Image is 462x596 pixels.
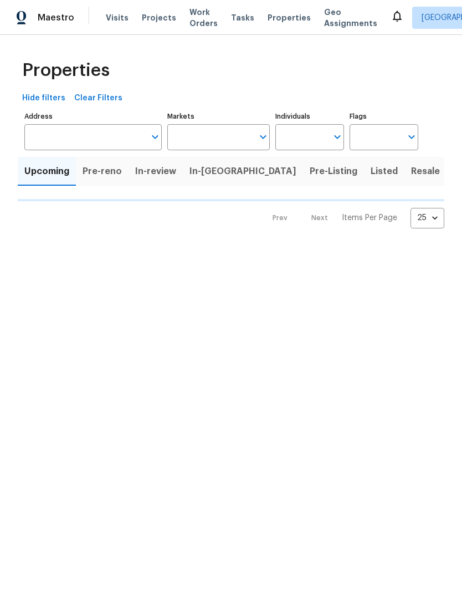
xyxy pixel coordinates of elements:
span: Projects [142,12,176,23]
span: Hide filters [22,91,65,105]
button: Open [330,129,345,145]
span: Work Orders [189,7,218,29]
nav: Pagination Navigation [262,208,444,228]
span: Geo Assignments [324,7,377,29]
span: Pre-Listing [310,164,357,179]
span: Properties [22,65,110,76]
span: In-review [135,164,176,179]
button: Clear Filters [70,88,127,109]
label: Markets [167,113,270,120]
p: Items Per Page [342,212,397,223]
span: Pre-reno [83,164,122,179]
label: Address [24,113,162,120]
span: Clear Filters [74,91,122,105]
button: Hide filters [18,88,70,109]
span: Resale [411,164,440,179]
span: Properties [268,12,311,23]
button: Open [255,129,271,145]
span: Visits [106,12,129,23]
span: Tasks [231,14,254,22]
button: Open [404,129,419,145]
span: Listed [371,164,398,179]
button: Open [147,129,163,145]
label: Flags [350,113,418,120]
label: Individuals [275,113,344,120]
span: Upcoming [24,164,69,179]
span: Maestro [38,12,74,23]
span: In-[GEOGRAPHIC_DATA] [189,164,296,179]
div: 25 [410,203,444,232]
